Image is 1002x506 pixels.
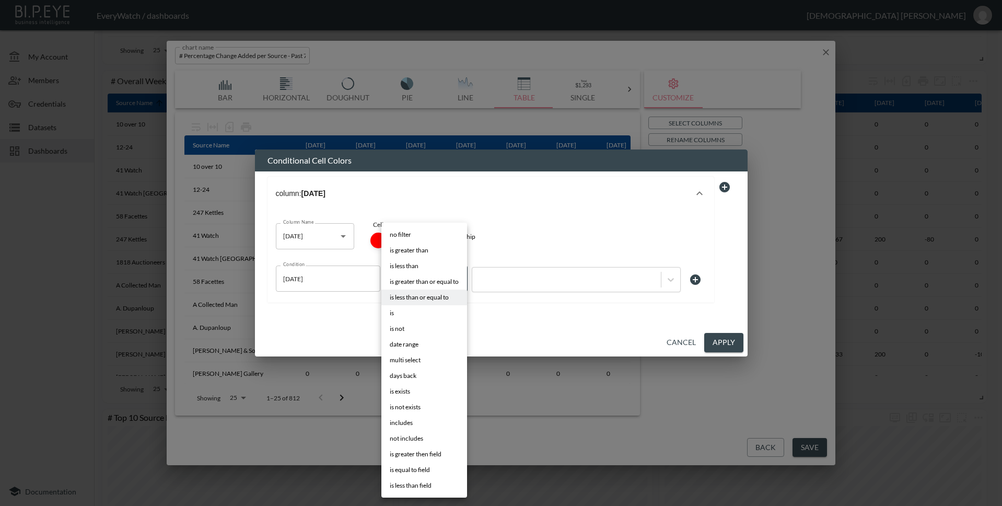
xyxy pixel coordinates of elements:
[390,450,441,459] span: is greater then field
[390,418,413,428] span: includes
[390,434,423,443] span: not includes
[390,465,430,475] span: is equal to field
[390,387,410,396] span: is exists
[390,230,411,239] span: no filter
[390,246,428,255] span: is greater than
[390,481,432,490] span: is less than field
[390,402,421,412] span: is not exists
[390,371,416,381] span: days back
[390,308,394,318] span: is
[390,277,459,286] span: is greater than or equal to
[390,355,421,365] span: multi select
[390,261,418,271] span: is less than
[390,324,404,333] span: is not
[390,293,449,302] span: is less than or equal to
[390,340,418,349] span: date range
